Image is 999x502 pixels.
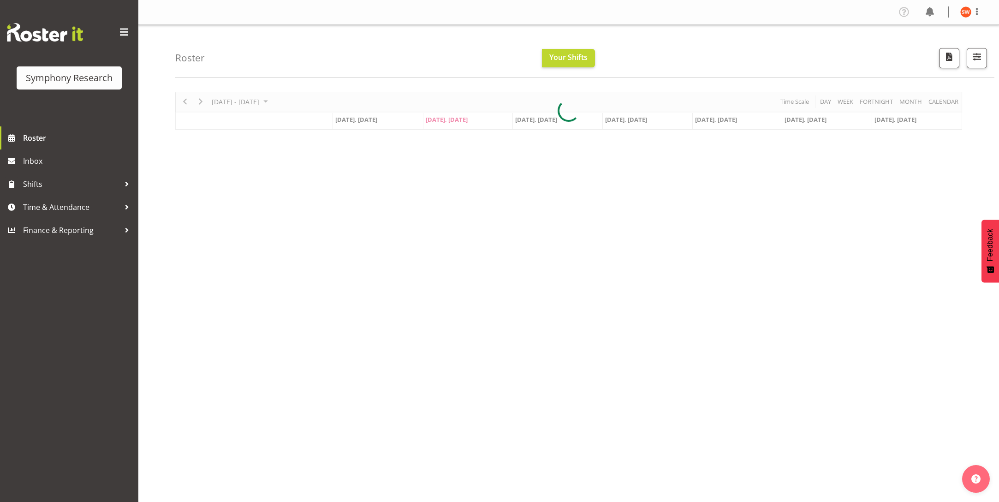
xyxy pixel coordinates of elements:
img: help-xxl-2.png [971,474,981,484]
span: Your Shifts [549,52,588,62]
img: shannon-whelan11890.jpg [960,6,971,18]
img: Rosterit website logo [7,23,83,42]
span: Feedback [986,229,994,261]
div: Symphony Research [26,71,113,85]
button: Download a PDF of the roster according to the set date range. [939,48,959,68]
button: Filter Shifts [967,48,987,68]
span: Time & Attendance [23,200,120,214]
span: Roster [23,131,134,145]
button: Your Shifts [542,49,595,67]
h4: Roster [175,53,205,63]
span: Shifts [23,177,120,191]
span: Inbox [23,154,134,168]
button: Feedback - Show survey [981,220,999,282]
span: Finance & Reporting [23,223,120,237]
